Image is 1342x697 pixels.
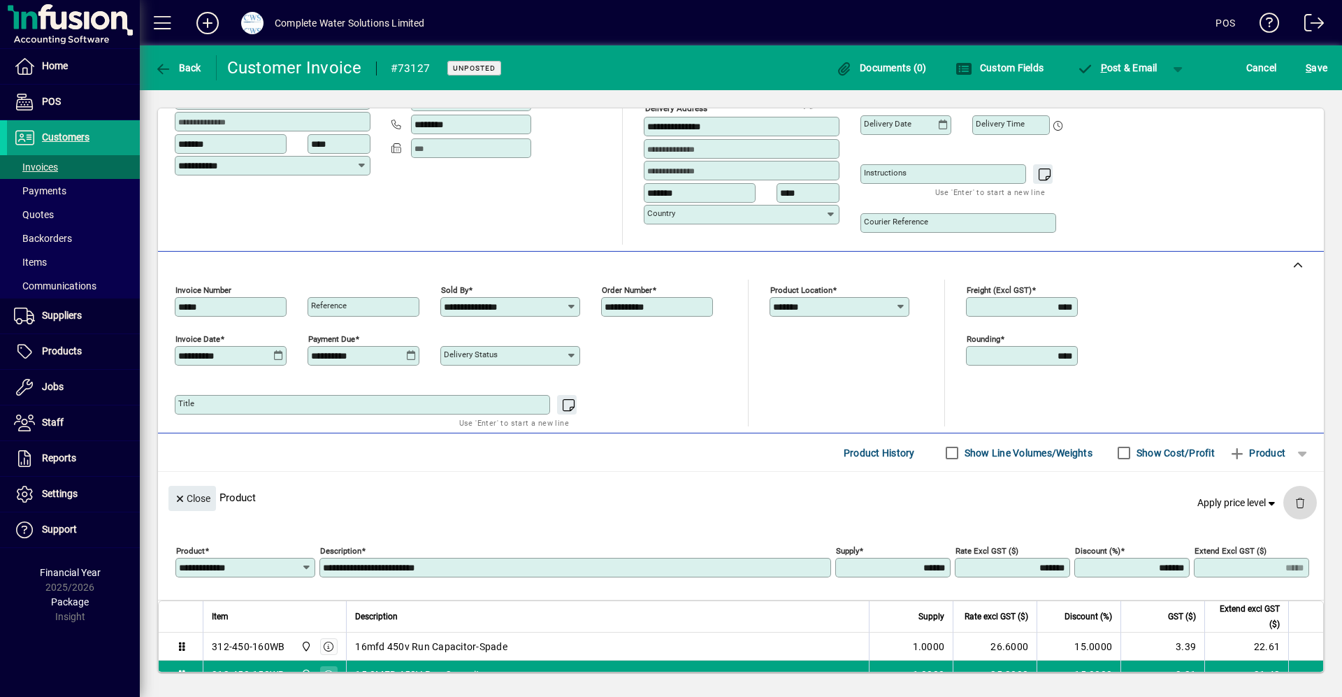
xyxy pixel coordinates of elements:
[7,85,140,120] a: POS
[864,217,928,227] mat-label: Courier Reference
[7,405,140,440] a: Staff
[459,415,569,431] mat-hint: Use 'Enter' to start a new line
[14,233,72,244] span: Backorders
[42,310,82,321] span: Suppliers
[1306,62,1311,73] span: S
[165,491,219,504] app-page-header-button: Close
[1306,57,1327,79] span: ave
[918,609,944,624] span: Supply
[1065,609,1112,624] span: Discount (%)
[1069,55,1164,80] button: Post & Email
[7,227,140,250] a: Backorders
[955,62,1044,73] span: Custom Fields
[965,609,1028,624] span: Rate excl GST ($)
[308,334,355,344] mat-label: Payment due
[14,161,58,173] span: Invoices
[178,398,194,408] mat-label: Title
[42,60,68,71] span: Home
[42,131,89,143] span: Customers
[864,119,911,129] mat-label: Delivery date
[227,57,362,79] div: Customer Invoice
[185,10,230,36] button: Add
[602,285,652,295] mat-label: Order number
[1134,446,1215,460] label: Show Cost/Profit
[1246,57,1277,79] span: Cancel
[168,486,216,511] button: Close
[1037,661,1120,689] td: 15.0000
[7,441,140,476] a: Reports
[7,250,140,274] a: Items
[158,472,1324,523] div: Product
[1075,546,1120,556] mat-label: Discount (%)
[836,546,859,556] mat-label: Supply
[962,640,1028,654] div: 26.6000
[1204,633,1288,661] td: 22.61
[1294,3,1325,48] a: Logout
[955,546,1018,556] mat-label: Rate excl GST ($)
[14,185,66,196] span: Payments
[14,280,96,292] span: Communications
[864,168,907,178] mat-label: Instructions
[1101,62,1107,73] span: P
[297,639,313,654] span: Motueka
[40,567,101,578] span: Financial Year
[976,119,1025,129] mat-label: Delivery time
[1076,62,1157,73] span: ost & Email
[770,285,832,295] mat-label: Product location
[7,370,140,405] a: Jobs
[154,62,201,73] span: Back
[7,155,140,179] a: Invoices
[832,55,930,80] button: Documents (0)
[1229,442,1285,464] span: Product
[212,668,284,682] div: 312-450-150WB
[7,274,140,298] a: Communications
[320,546,361,556] mat-label: Description
[355,668,489,682] span: 15.0MFD 450V Run Capacitor
[647,208,675,218] mat-label: Country
[1283,496,1317,509] app-page-header-button: Delete
[838,440,921,466] button: Product History
[1243,55,1280,80] button: Cancel
[42,345,82,357] span: Products
[844,442,915,464] span: Product History
[7,179,140,203] a: Payments
[1213,601,1280,632] span: Extend excl GST ($)
[140,55,217,80] app-page-header-button: Back
[1168,609,1196,624] span: GST ($)
[175,334,220,344] mat-label: Invoice date
[962,668,1028,682] div: 25.2000
[212,640,284,654] div: 312-450-160WB
[913,640,945,654] span: 1.0000
[913,668,945,682] span: 1.0000
[230,10,275,36] button: Profile
[42,452,76,464] span: Reports
[42,381,64,392] span: Jobs
[151,55,205,80] button: Back
[42,96,61,107] span: POS
[7,512,140,547] a: Support
[355,640,507,654] span: 16mfd 450v Run Capacitor-Spade
[42,524,77,535] span: Support
[355,609,398,624] span: Description
[1120,661,1204,689] td: 3.21
[51,596,89,608] span: Package
[836,62,927,73] span: Documents (0)
[1204,661,1288,689] td: 21.42
[1283,486,1317,519] button: Delete
[821,93,843,115] button: Choose address
[1037,633,1120,661] td: 15.0000
[1197,496,1278,510] span: Apply price level
[176,546,205,556] mat-label: Product
[1120,633,1204,661] td: 3.39
[441,285,468,295] mat-label: Sold by
[42,488,78,499] span: Settings
[962,446,1092,460] label: Show Line Volumes/Weights
[175,285,231,295] mat-label: Invoice number
[935,184,1045,200] mat-hint: Use 'Enter' to start a new line
[1222,440,1292,466] button: Product
[798,92,821,115] a: View on map
[14,209,54,220] span: Quotes
[1195,546,1267,556] mat-label: Extend excl GST ($)
[391,57,431,80] div: #73127
[7,49,140,84] a: Home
